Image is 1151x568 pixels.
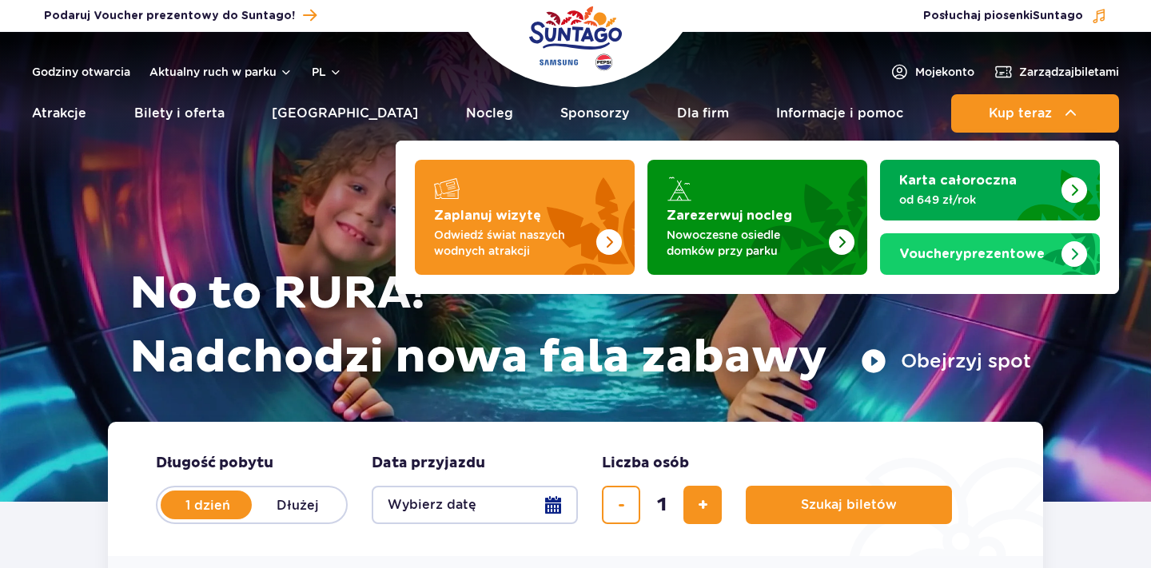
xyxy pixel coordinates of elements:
span: Kup teraz [989,106,1052,121]
button: pl [312,64,342,80]
a: Vouchery prezentowe [880,233,1100,275]
h1: No to RURA! Nadchodzi nowa fala zabawy [129,262,1031,390]
button: usuń bilet [602,486,640,524]
button: Kup teraz [951,94,1119,133]
a: Dla firm [677,94,729,133]
a: Mojekonto [890,62,974,81]
span: Posłuchaj piosenki [923,8,1083,24]
form: Planowanie wizyty w Park of Poland [108,422,1043,556]
span: Data przyjazdu [372,454,485,473]
p: Nowoczesne osiedle domków przy parku [667,227,822,259]
span: Podaruj Voucher prezentowy do Suntago! [44,8,295,24]
span: Moje konto [915,64,974,80]
button: Szukaj biletów [746,486,952,524]
span: Długość pobytu [156,454,273,473]
span: Liczba osób [602,454,689,473]
a: Sponsorzy [560,94,629,133]
a: Zarezerwuj nocleg [647,160,867,275]
a: Podaruj Voucher prezentowy do Suntago! [44,5,317,26]
a: Atrakcje [32,94,86,133]
a: Informacje i pomoc [776,94,903,133]
strong: Karta całoroczna [899,174,1017,187]
span: Vouchery [899,248,963,260]
button: Posłuchaj piosenkiSuntago [923,8,1107,24]
input: liczba biletów [643,486,681,524]
a: Zarządzajbiletami [994,62,1119,81]
span: Zarządzaj biletami [1019,64,1119,80]
button: Aktualny ruch w parku [149,66,293,78]
a: Nocleg [466,94,513,133]
button: Obejrzyj spot [861,348,1031,374]
button: dodaj bilet [683,486,722,524]
span: Szukaj biletów [801,498,897,512]
a: Godziny otwarcia [32,64,130,80]
p: od 649 zł/rok [899,192,1055,208]
strong: Zarezerwuj nocleg [667,209,792,222]
p: Odwiedź świat naszych wodnych atrakcji [434,227,590,259]
a: [GEOGRAPHIC_DATA] [272,94,418,133]
span: Suntago [1033,10,1083,22]
strong: prezentowe [899,248,1045,260]
a: Karta całoroczna [880,160,1100,220]
label: 1 dzień [162,488,253,522]
a: Zaplanuj wizytę [415,160,635,275]
button: Wybierz datę [372,486,578,524]
label: Dłużej [252,488,343,522]
strong: Zaplanuj wizytę [434,209,541,222]
a: Bilety i oferta [134,94,225,133]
